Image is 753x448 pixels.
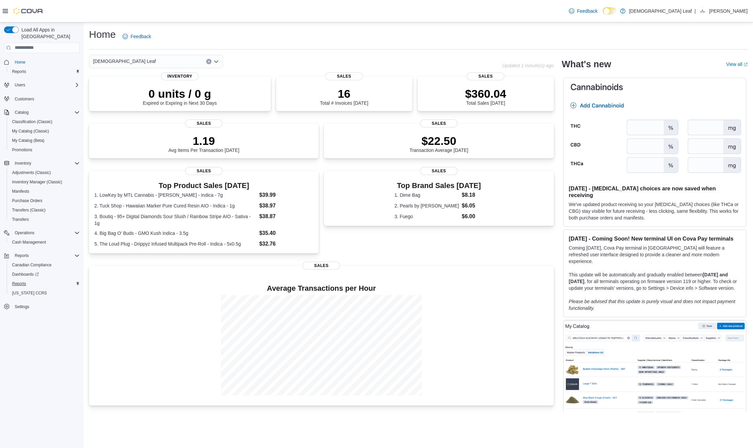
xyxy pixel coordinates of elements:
button: Clear input [206,59,212,64]
p: Updated 1 minute(s) ago [502,63,554,68]
h3: Top Product Sales [DATE] [94,182,313,190]
p: 0 units / 0 g [143,87,217,100]
p: [DEMOGRAPHIC_DATA] Leaf [629,7,692,15]
button: Customers [1,94,82,103]
p: This update will be automatically and gradually enabled between , for all terminals operating on ... [569,271,741,291]
a: Cash Management [9,238,49,246]
a: Customers [12,95,37,103]
button: Cash Management [7,238,82,247]
span: Settings [12,302,80,311]
span: Reports [12,281,26,286]
p: We've updated product receiving so your [MEDICAL_DATA] choices (like THCa or CBG) stay visible fo... [569,201,741,221]
a: Manifests [9,187,32,195]
dt: 1. LowKey by MTL Cannabis - [PERSON_NAME] - Indica - 7g [94,192,257,198]
h1: Home [89,28,116,41]
dt: 4. Big Bag O' Buds - GMO Kush Indica - 3.5g [94,230,257,237]
span: Sales [185,119,223,127]
span: Customers [15,96,34,102]
button: Users [1,80,82,90]
span: Cash Management [12,240,46,245]
p: [PERSON_NAME] [709,7,748,15]
span: Manifests [9,187,80,195]
span: [US_STATE] CCRS [12,290,47,296]
dd: $39.99 [259,191,314,199]
span: Users [15,82,25,88]
span: Purchase Orders [12,198,43,203]
span: Adjustments (Classic) [12,170,51,175]
dt: 5. The Loud Plug - Drippyz Infused Multipack Pre-Roll - Indica - 5x0.5g [94,241,257,247]
span: Reports [9,280,80,288]
span: Sales [420,167,457,175]
p: 1.19 [168,134,239,148]
span: Classification (Classic) [12,119,53,124]
span: My Catalog (Beta) [9,137,80,145]
span: Transfers (Classic) [9,206,80,214]
h4: Average Transactions per Hour [94,284,549,292]
em: Please be advised that this update is purely visual and does not impact payment functionality. [569,299,735,311]
button: Catalog [1,108,82,117]
span: Inventory Manager (Classic) [9,178,80,186]
div: Transaction Average [DATE] [410,134,469,153]
span: Sales [185,167,223,175]
dt: 3. Boutiq - 95+ Digital Diamonds Sour Slush / Rainbow Stripe AIO - Sativa - 1g [94,213,257,227]
dt: 1. Dime Bag [395,192,459,198]
span: Inventory [12,159,80,167]
dd: $38.97 [259,202,314,210]
span: Reports [15,253,29,258]
button: Purchase Orders [7,196,82,205]
span: Inventory [161,72,198,80]
h3: [DATE] - [MEDICAL_DATA] choices are now saved when receiving [569,185,741,198]
span: Sales [420,119,457,127]
button: Reports [1,251,82,260]
a: Transfers (Classic) [9,206,48,214]
span: Transfers (Classic) [12,207,46,213]
button: Inventory Manager (Classic) [7,177,82,187]
button: Inventory [1,159,82,168]
div: Avg Items Per Transaction [DATE] [168,134,239,153]
span: Inventory [15,161,31,166]
dd: $32.76 [259,240,314,248]
h2: What's new [562,59,611,70]
span: Adjustments (Classic) [9,169,80,177]
button: Operations [1,228,82,238]
span: Sales [303,262,340,270]
dt: 3. Fuego [395,213,459,220]
a: Purchase Orders [9,197,45,205]
dt: 2. Pearls by [PERSON_NAME] [395,202,459,209]
div: Breeanne Ridge [698,7,706,15]
a: Inventory Manager (Classic) [9,178,65,186]
span: Customers [12,94,80,103]
span: Inventory Manager (Classic) [12,179,62,185]
span: Sales [325,72,363,80]
dd: $35.40 [259,229,314,237]
button: Reports [7,279,82,288]
a: Home [12,58,28,66]
a: Promotions [9,146,35,154]
a: Feedback [566,4,600,18]
a: Reports [9,280,29,288]
a: Adjustments (Classic) [9,169,54,177]
a: Dashboards [9,270,41,278]
p: $22.50 [410,134,469,148]
button: Catalog [12,108,31,116]
span: Reports [12,252,80,260]
span: Operations [12,229,80,237]
button: Open list of options [214,59,219,64]
button: Transfers [7,215,82,224]
button: My Catalog (Beta) [7,136,82,145]
span: Catalog [15,110,28,115]
span: Load All Apps in [GEOGRAPHIC_DATA] [19,26,80,40]
img: Cova [13,8,44,14]
nav: Complex example [4,55,80,329]
span: Feedback [131,33,151,40]
span: Canadian Compliance [9,261,80,269]
a: [US_STATE] CCRS [9,289,50,297]
a: Dashboards [7,270,82,279]
button: Canadian Compliance [7,260,82,270]
span: Home [15,60,25,65]
dd: $38.87 [259,212,314,220]
a: Settings [12,303,32,311]
span: My Catalog (Beta) [12,138,45,143]
p: Coming [DATE], Cova Pay terminal in [GEOGRAPHIC_DATA] will feature a refreshed user interface des... [569,245,741,265]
